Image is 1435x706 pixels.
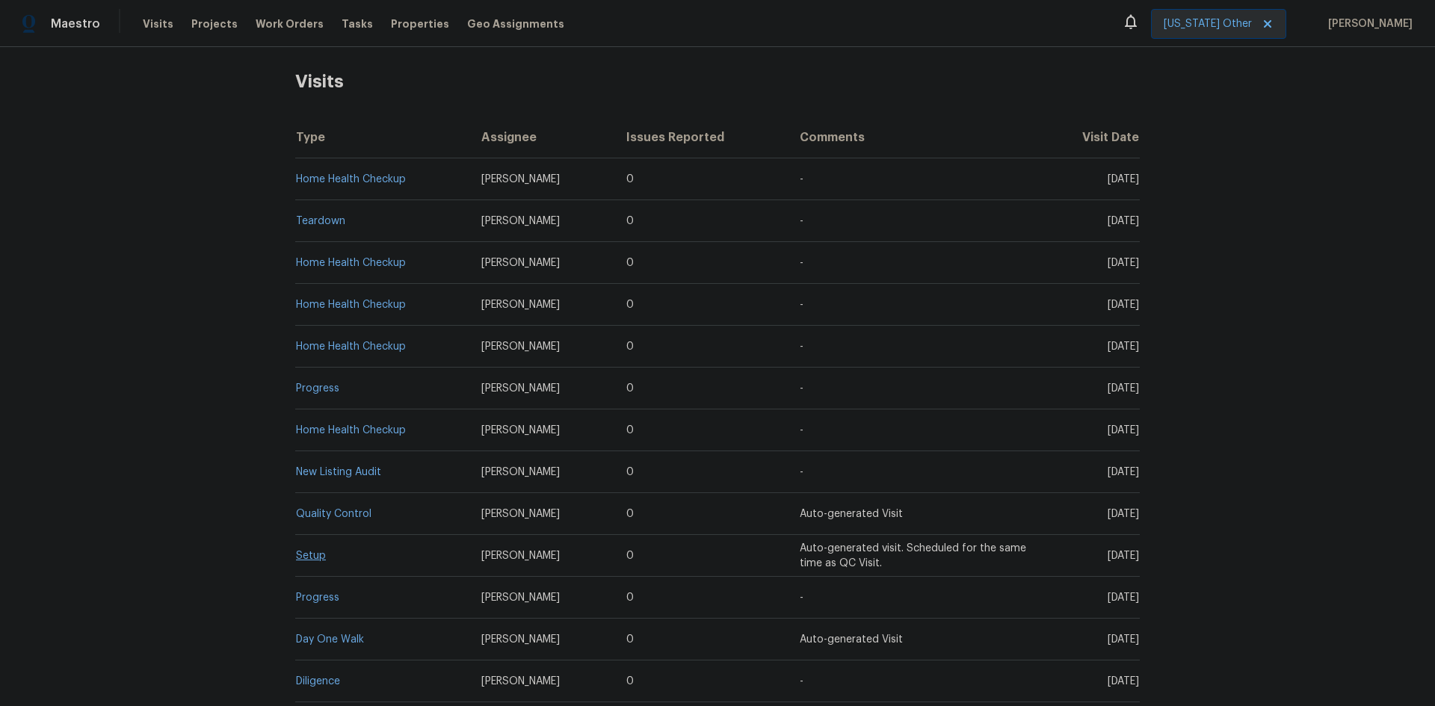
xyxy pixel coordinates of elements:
[800,676,803,687] span: -
[1108,592,1139,603] span: [DATE]
[481,216,560,226] span: [PERSON_NAME]
[788,117,1041,158] th: Comments
[467,16,564,31] span: Geo Assignments
[800,509,903,519] span: Auto-generated Visit
[481,425,560,436] span: [PERSON_NAME]
[296,174,406,185] a: Home Health Checkup
[626,174,634,185] span: 0
[296,592,339,603] a: Progress
[1108,676,1139,687] span: [DATE]
[143,16,173,31] span: Visits
[481,592,560,603] span: [PERSON_NAME]
[481,551,560,561] span: [PERSON_NAME]
[626,383,634,394] span: 0
[1108,634,1139,645] span: [DATE]
[626,509,634,519] span: 0
[481,676,560,687] span: [PERSON_NAME]
[296,425,406,436] a: Home Health Checkup
[626,425,634,436] span: 0
[626,216,634,226] span: 0
[296,676,340,687] a: Diligence
[626,341,634,352] span: 0
[1108,467,1139,477] span: [DATE]
[191,16,238,31] span: Projects
[1108,258,1139,268] span: [DATE]
[1108,300,1139,310] span: [DATE]
[1108,216,1139,226] span: [DATE]
[481,383,560,394] span: [PERSON_NAME]
[800,258,803,268] span: -
[481,258,560,268] span: [PERSON_NAME]
[626,551,634,561] span: 0
[296,258,406,268] a: Home Health Checkup
[481,174,560,185] span: [PERSON_NAME]
[626,676,634,687] span: 0
[1108,425,1139,436] span: [DATE]
[626,634,634,645] span: 0
[800,174,803,185] span: -
[296,216,345,226] a: Teardown
[800,425,803,436] span: -
[1108,383,1139,394] span: [DATE]
[391,16,449,31] span: Properties
[481,300,560,310] span: [PERSON_NAME]
[296,551,326,561] a: Setup
[296,509,371,519] a: Quality Control
[800,383,803,394] span: -
[296,383,339,394] a: Progress
[1108,174,1139,185] span: [DATE]
[296,634,364,645] a: Day One Walk
[256,16,324,31] span: Work Orders
[800,634,903,645] span: Auto-generated Visit
[800,543,1026,569] span: Auto-generated visit. Scheduled for the same time as QC Visit.
[626,258,634,268] span: 0
[342,19,373,29] span: Tasks
[1164,16,1252,31] span: [US_STATE] Other
[296,341,406,352] a: Home Health Checkup
[1108,341,1139,352] span: [DATE]
[469,117,615,158] th: Assignee
[295,117,469,158] th: Type
[626,467,634,477] span: 0
[481,509,560,519] span: [PERSON_NAME]
[626,592,634,603] span: 0
[296,467,381,477] a: New Listing Audit
[1108,509,1139,519] span: [DATE]
[800,592,803,603] span: -
[614,117,787,158] th: Issues Reported
[481,467,560,477] span: [PERSON_NAME]
[800,341,803,352] span: -
[800,216,803,226] span: -
[1041,117,1140,158] th: Visit Date
[51,16,100,31] span: Maestro
[1322,16,1413,31] span: [PERSON_NAME]
[800,300,803,310] span: -
[1108,551,1139,561] span: [DATE]
[481,341,560,352] span: [PERSON_NAME]
[481,634,560,645] span: [PERSON_NAME]
[295,47,1140,117] h2: Visits
[626,300,634,310] span: 0
[800,467,803,477] span: -
[296,300,406,310] a: Home Health Checkup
